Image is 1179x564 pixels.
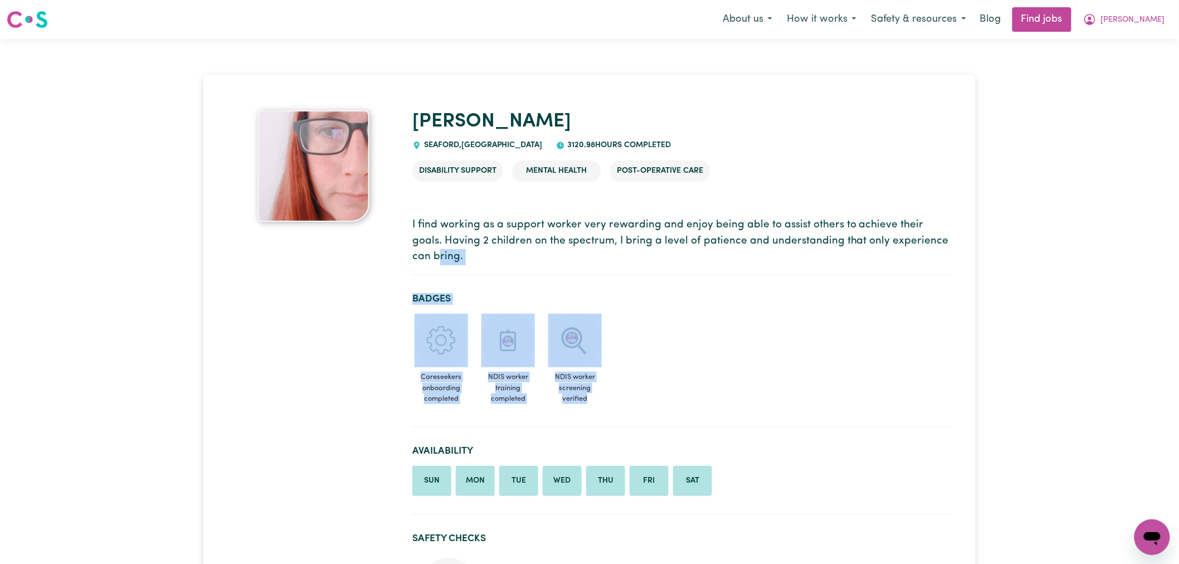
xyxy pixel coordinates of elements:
[412,466,451,496] li: Available on Sunday
[1101,14,1165,26] span: [PERSON_NAME]
[7,9,48,30] img: Careseekers logo
[586,466,625,496] li: Available on Thursday
[1134,519,1170,555] iframe: Button to launch messaging window
[1012,7,1071,32] a: Find jobs
[543,466,582,496] li: Available on Wednesday
[548,314,602,367] img: NDIS Worker Screening Verified
[610,161,710,182] li: Post-operative care
[481,314,535,367] img: CS Academy: Introduction to NDIS Worker Training course completed
[415,314,468,367] img: CS Academy: Careseekers Onboarding course completed
[479,367,537,409] span: NDIS worker training completed
[412,367,470,409] span: Careseekers onboarding completed
[412,161,503,182] li: Disability Support
[1076,8,1172,31] button: My Account
[779,8,864,31] button: How it works
[7,7,48,32] a: Careseekers logo
[512,161,601,182] li: Mental Health
[673,466,712,496] li: Available on Saturday
[412,112,571,132] a: [PERSON_NAME]
[546,367,604,409] span: NDIS worker screening verified
[412,445,951,457] h2: Availability
[715,8,779,31] button: About us
[499,466,538,496] li: Available on Tuesday
[973,7,1008,32] a: Blog
[228,110,399,222] a: Cassandra's profile picture'
[630,466,669,496] li: Available on Friday
[412,217,951,265] p: I find working as a support worker very rewarding and enjoy being able to assist others to achiev...
[412,293,951,305] h2: Badges
[565,141,671,149] span: 3120.98 hours completed
[258,110,369,222] img: Cassandra
[456,466,495,496] li: Available on Monday
[864,8,973,31] button: Safety & resources
[421,141,543,149] span: SEAFORD , [GEOGRAPHIC_DATA]
[412,533,951,544] h2: Safety Checks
